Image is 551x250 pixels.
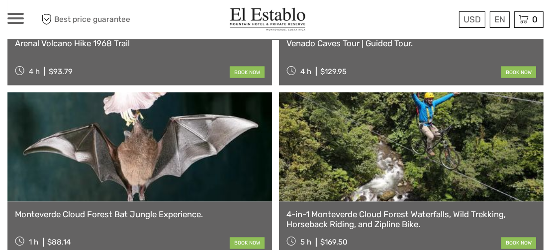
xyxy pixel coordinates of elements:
p: We're away right now. Please check back later! [14,17,112,25]
a: book now [230,67,265,78]
a: 4-in-1 Monteverde Cloud Forest Waterfalls, Wild Trekking, Horseback Riding, and Zipline Bike. [286,209,536,230]
button: Open LiveChat chat widget [114,15,126,27]
a: book now [230,238,265,249]
span: USD [463,14,481,24]
div: $93.79 [49,67,73,76]
div: $129.95 [320,67,347,76]
div: $169.50 [320,238,348,247]
a: Arenal Volcano Hike 1968 Trail [15,38,265,48]
a: book now [501,238,536,249]
a: book now [501,67,536,78]
span: 4 h [300,67,311,76]
div: EN [490,11,510,28]
a: Monteverde Cloud Forest Bat Jungle Experience. [15,209,265,219]
span: 0 [531,14,539,24]
div: $88.14 [47,238,71,247]
img: El Establo Mountain Hotel [230,7,306,32]
span: Best price guarantee [39,11,142,28]
span: 1 h [29,238,38,247]
a: Venado Caves Tour | Guided Tour. [286,38,536,48]
span: 5 h [300,238,311,247]
span: 4 h [29,67,40,76]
